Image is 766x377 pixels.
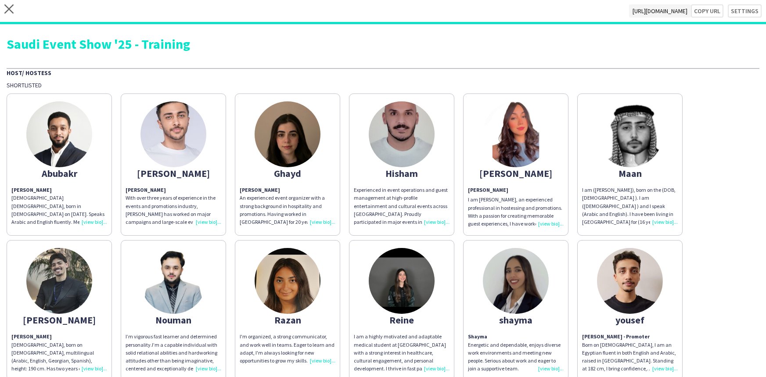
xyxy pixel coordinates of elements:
strong: [PERSON_NAME] [126,187,166,193]
div: Hisham [354,169,450,177]
button: Copy url [691,4,723,18]
img: thumb-67000733c6dbc.jpeg [140,101,206,167]
strong: [PERSON_NAME] [11,187,52,193]
div: [PERSON_NAME] [11,316,107,324]
strong: Shayma [468,333,487,340]
img: thumb-9127f93d-d0a0-4ef1-953b-9a7fdb86cb57.jpg [483,248,549,314]
div: [PERSON_NAME] [126,169,221,177]
strong: [PERSON_NAME] [468,187,508,193]
p: With over three years of experience in the events and promotions industry, [PERSON_NAME] has work... [126,186,221,226]
div: Maan [582,169,678,177]
img: thumb-67427687deee5.jpeg [255,248,320,314]
img: thumb-673711a590c41.jpeg [26,248,92,314]
img: thumb-68598efdad234.jpeg [369,101,435,167]
img: thumb-66868ee4e2999.jpg [597,248,663,314]
div: I am ([PERSON_NAME]), born on the (DOB, [DEMOGRAPHIC_DATA] ). I am ([DEMOGRAPHIC_DATA] ) and I sp... [582,186,678,226]
div: Razan [240,316,335,324]
div: [PERSON_NAME] [468,169,564,177]
div: Nouman [126,316,221,324]
strong: [PERSON_NAME] - Promoter [582,333,650,340]
img: thumb-67eb05ca68c53.png [369,248,435,314]
div: Host/ Hostess [7,68,759,77]
div: Ghayd [240,169,335,177]
p: I am [PERSON_NAME], an experienced professional in hostessing and promotions. With a passion for ... [468,196,564,228]
div: shayma [468,316,564,324]
span: [URL][DOMAIN_NAME] [629,4,691,18]
img: thumb-6741ad1bae53a.jpeg [597,101,663,167]
div: Reine [354,316,450,324]
button: Settings [728,4,762,18]
div: yousef [582,316,678,324]
div: Saudi Event Show '25 - Training [7,37,759,50]
div: Shortlisted [7,81,759,89]
img: thumb-67cde0aa8ea33.jpeg [483,101,549,167]
p: Energetic and dependable, enjoys diverse work environments and meeting new people. Serious about ... [468,333,564,373]
div: Abubakr [11,169,107,177]
div: I’m vigorous fast learner and determined personality.I’m a capable individual with solid relation... [126,333,221,373]
img: thumb-688673d3d3951.jpeg [140,248,206,314]
p: [DEMOGRAPHIC_DATA] [DEMOGRAPHIC_DATA], born in [DEMOGRAPHIC_DATA] on [DATE]. Speaks Arabic and En... [11,186,107,226]
p: An experienced event organizer with a strong background in hospitality and promotions. Having wor... [240,194,335,226]
strong: [PERSON_NAME] [240,187,280,193]
p: Born on [DEMOGRAPHIC_DATA], I am an Egyptian fluent in both English and Arabic, raised in [GEOGRA... [582,333,678,373]
p: [DEMOGRAPHIC_DATA], born on [DEMOGRAPHIC_DATA], multilingual (Arabic, English, Georgian, Spanish)... [11,333,107,373]
div: I'm organized, a strong communicator, and work well in teams. Eager to learn and adapt, I'm alway... [240,333,335,365]
img: thumb-a664eee7-9846-4adc-827d-5a8e2e0c14d0.jpg [255,101,320,167]
img: thumb-6685c3eb03559.jpeg [26,101,92,167]
div: Experienced in event operations and guest management at high-profile entertainment and cultural e... [354,186,450,226]
strong: [PERSON_NAME] [11,333,52,340]
div: I am a highly motivated and adaptable medical student at [GEOGRAPHIC_DATA] with a strong interest... [354,333,450,373]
